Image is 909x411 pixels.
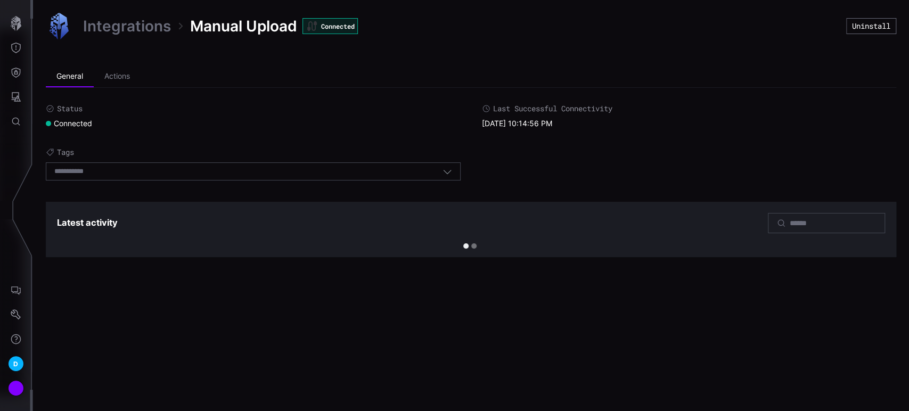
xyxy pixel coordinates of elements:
span: Status [57,104,83,113]
img: Manual Upload [46,13,72,39]
button: Uninstall [846,18,896,34]
li: Actions [94,66,141,87]
div: Connected [302,18,358,34]
button: Toggle options menu [443,167,452,176]
div: Connected [46,119,92,128]
a: Integrations [83,17,171,36]
span: D [13,358,18,369]
button: D [1,351,31,376]
span: Manual Upload [190,17,297,36]
li: General [46,66,94,87]
time: [DATE] 10:14:56 PM [482,119,552,128]
h3: Latest activity [57,217,118,228]
span: Tags [57,147,74,157]
span: Last Successful Connectivity [493,104,612,113]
